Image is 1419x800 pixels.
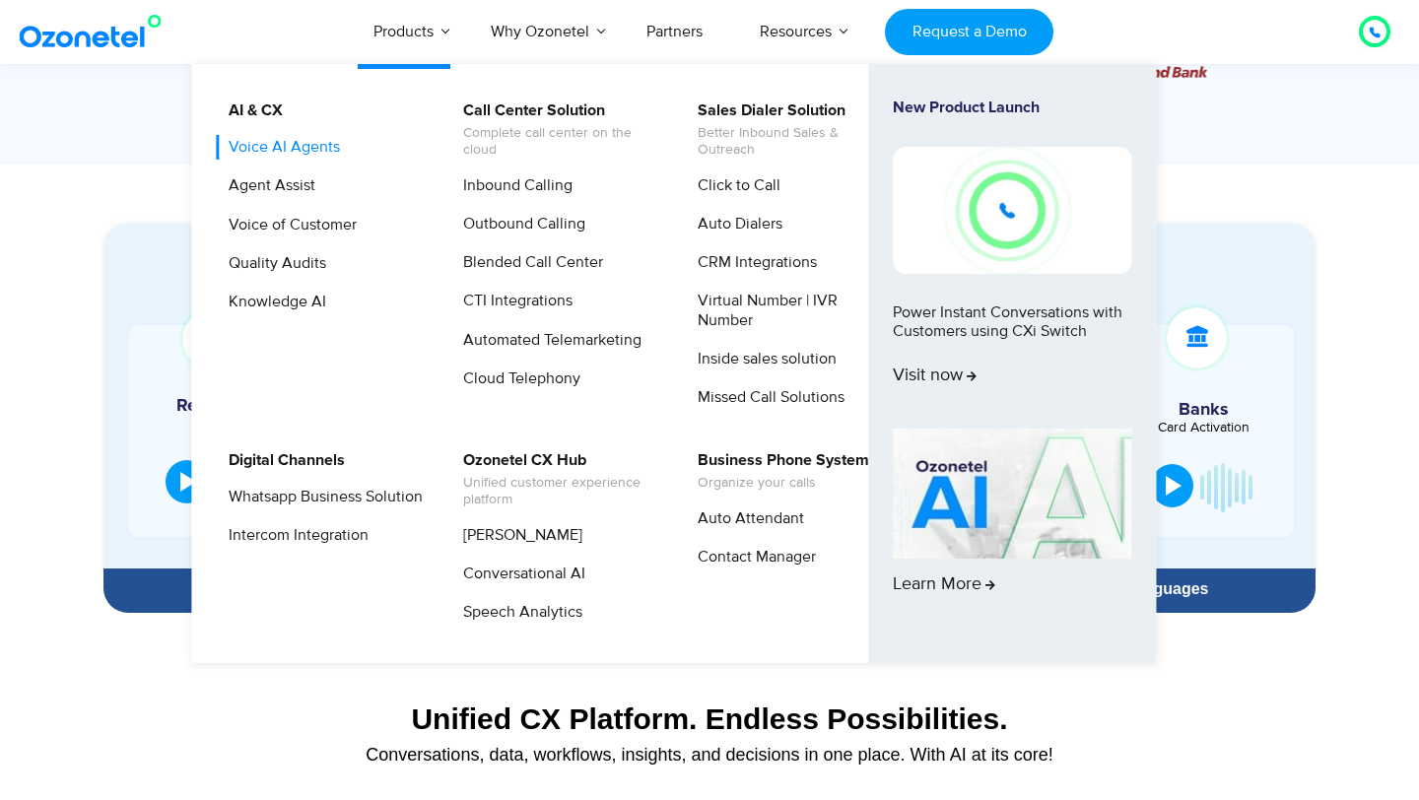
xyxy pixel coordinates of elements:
[893,574,995,596] span: Learn More
[893,366,977,387] span: Visit now
[450,173,575,198] a: Inbound Calling
[1108,59,1207,83] div: 3 / 6
[893,99,1131,421] a: New Product LaunchPower Instant Conversations with Customers using CXi SwitchVisit now
[893,429,1131,559] img: AI
[463,125,657,159] span: Complete call center on the cloud
[450,99,660,162] a: Call Center SolutionComplete call center on the cloud
[450,289,575,313] a: CTI Integrations
[698,475,869,492] span: Organize your calls
[685,173,783,198] a: Click to Call
[685,506,807,531] a: Auto Attendant
[123,253,1316,288] div: Experience Our Voice AI Agents in Action
[1124,401,1284,419] h5: Banks
[216,290,329,314] a: Knowledge AI
[685,545,819,569] a: Contact Manager
[113,581,507,597] div: Hire Specialized AI Agents
[216,99,286,123] a: AI & CX
[216,485,426,509] a: Whatsapp Business Solution
[893,147,1131,273] img: New-Project-17.png
[450,328,644,353] a: Automated Telemarketing
[685,289,895,332] a: Virtual Number | IVR Number
[216,448,348,473] a: Digital Channels
[450,523,585,548] a: [PERSON_NAME]
[450,367,583,391] a: Cloud Telephony
[216,523,372,548] a: Intercom Integration
[139,417,305,431] div: Site Visits
[893,429,1131,630] a: Learn More
[216,173,318,198] a: Agent Assist
[1124,421,1284,434] div: Card Activation
[450,250,606,275] a: Blended Call Center
[216,213,360,237] a: Voice of Customer
[450,448,660,511] a: Ozonetel CX HubUnified customer experience platform
[113,701,1306,736] div: Unified CX Platform. Endless Possibilities.
[450,562,588,586] a: Conversational AI
[685,99,895,162] a: Sales Dialer SolutionBetter Inbound Sales & Outreach
[698,125,892,159] span: Better Inbound Sales & Outreach
[685,347,840,371] a: Inside sales solution
[685,385,847,410] a: Missed Call Solutions
[685,212,785,236] a: Auto Dialers
[113,746,1306,764] div: Conversations, data, workflows, insights, and decisions in one place. With AI at its core!
[1108,66,1207,78] img: Picture10.png
[139,397,305,415] h5: Real Estate
[450,212,588,236] a: Outbound Calling
[216,135,343,160] a: Voice AI Agents
[216,251,329,276] a: Quality Audits
[685,448,872,495] a: Business Phone SystemOrganize your calls
[685,250,820,275] a: CRM Integrations
[885,9,1053,55] a: Request a Demo
[463,475,657,508] span: Unified customer experience platform
[450,600,585,625] a: Speech Analytics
